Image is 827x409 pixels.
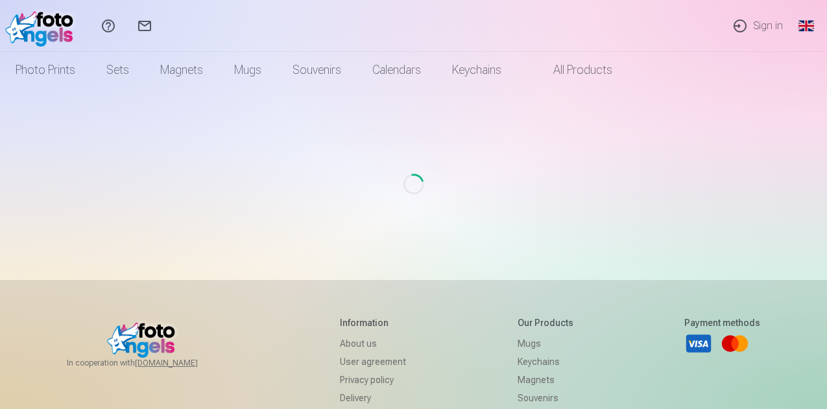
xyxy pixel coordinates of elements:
[684,316,760,329] h5: Payment methods
[277,52,357,88] a: Souvenirs
[5,5,80,47] img: /fa1
[91,52,145,88] a: Sets
[517,52,628,88] a: All products
[145,52,219,88] a: Magnets
[340,389,406,407] a: Delivery
[340,353,406,371] a: User agreement
[721,329,749,358] a: Mastercard
[437,52,517,88] a: Keychains
[684,329,713,358] a: Visa
[340,334,406,353] a: About us
[135,358,229,368] a: [DOMAIN_NAME]
[340,371,406,389] a: Privacy policy
[518,371,573,389] a: Magnets
[67,358,229,368] span: In cooperation with
[518,316,573,329] h5: Our products
[219,52,277,88] a: Mugs
[340,316,406,329] h5: Information
[518,389,573,407] a: Souvenirs
[357,52,437,88] a: Calendars
[518,334,573,353] a: Mugs
[518,353,573,371] a: Keychains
